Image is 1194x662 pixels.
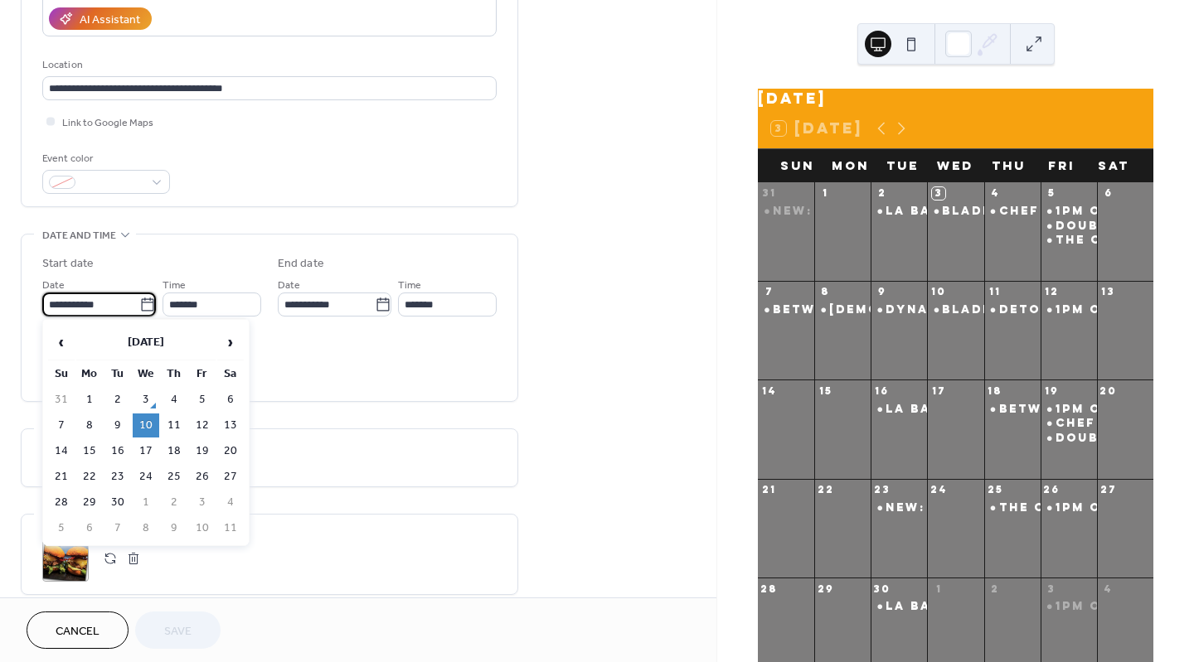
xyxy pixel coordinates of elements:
td: 23 [104,465,131,489]
div: 1 [819,187,832,200]
div: Between The Bunz | 12-6pm [758,303,814,317]
td: 18 [161,439,187,463]
td: 29 [76,490,103,515]
td: 16 [104,439,131,463]
div: La Bamba Mexican Grill | 5-9pm [886,600,1152,614]
td: 1 [133,490,159,515]
div: 29 [819,582,832,595]
div: 3 [932,187,944,200]
div: Sun [771,149,824,182]
td: 2 [161,490,187,515]
td: 7 [48,413,75,437]
td: 3 [133,388,159,412]
div: Thu [982,149,1035,182]
td: 12 [189,413,216,437]
div: The Chew Chew Truck: Asian Stirfry, Snow Crab, Wings & More | 5-9pm [984,501,1041,515]
div: La Bamba Mexican Grill | 5-9pm [871,600,927,614]
td: 21 [48,465,75,489]
div: 1pm OPEN - Every Friday [1041,403,1097,417]
div: 20 [1102,384,1114,397]
span: Link to Google Maps [62,114,153,132]
div: ; [42,535,89,582]
div: 19 [1046,384,1058,397]
div: Dynamite Street Eatz | 5-9pm [886,303,1135,317]
div: 7 [763,286,775,298]
div: Between The Bunz | 12-6pm [773,303,996,317]
div: 31 [763,187,775,200]
div: Detour Diner | 5-9pm [999,303,1176,317]
td: 8 [76,413,103,437]
div: Mon [824,149,877,182]
div: Ladies Networking Night @ Scotty's Bierwerks! [814,303,871,317]
td: 31 [48,388,75,412]
div: Chef R71 | 5-9pm [999,205,1132,219]
div: 1pm OPEN - Every Friday [1041,205,1097,219]
div: Chef R71 | 5-9pm [984,205,1041,219]
td: 26 [189,465,216,489]
div: 12 [1046,286,1058,298]
th: We [133,362,159,386]
div: Double Dee's Munchies Philly Cheesesteaks | 5pm till Sell Out [1041,432,1097,446]
div: Wed [929,149,983,182]
div: 1 [932,582,944,595]
div: 11 [989,286,1002,298]
div: La Bamba Mexican Grill | 5-9pm [886,205,1152,219]
div: Blades of Glory Sliders: Burger & Beer Deals! [927,303,983,317]
th: Su [48,362,75,386]
div: End date [278,255,324,273]
td: 14 [48,439,75,463]
span: Date and time [42,227,116,244]
td: 10 [189,516,216,540]
td: 24 [133,465,159,489]
div: La Bamba Mexican Grill | 5-9pm [886,403,1152,417]
div: 1pm OPEN - Every Friday [1041,600,1097,614]
button: AI Assistant [49,7,152,30]
div: 1pm OPEN - Every Friday [1041,303,1097,317]
div: 21 [763,484,775,496]
div: Blades of Glory Sliders: Burger & Beer Deals! [927,205,983,219]
td: 19 [189,439,216,463]
td: 6 [76,516,103,540]
div: 1pm OPEN - Every Friday [1041,501,1097,515]
span: › [218,326,243,359]
div: 24 [932,484,944,496]
div: 14 [763,384,775,397]
div: 22 [819,484,832,496]
div: Location [42,56,493,74]
div: NEW: Los Diablos Mexicanos | 12-6pm [758,205,814,219]
div: 16 [876,384,888,397]
div: Between The Bunz | 5-9pm [984,403,1041,417]
div: 4 [989,187,1002,200]
div: 30 [876,582,888,595]
div: AI Assistant [80,12,140,29]
td: 27 [217,465,244,489]
div: Dynamite Street Eatz | 5-9pm [871,303,927,317]
td: 8 [133,516,159,540]
div: Detour Diner | 5-9pm [984,303,1041,317]
div: 3 [1046,582,1058,595]
td: 22 [76,465,103,489]
div: Chef R71 | 5-9pm [1056,417,1188,431]
span: Date [42,277,65,294]
td: 11 [161,413,187,437]
div: 27 [1102,484,1114,496]
th: Th [161,362,187,386]
td: 13 [217,413,244,437]
div: Tue [876,149,929,182]
td: 17 [133,439,159,463]
td: 10 [133,413,159,437]
th: Tu [104,362,131,386]
th: Mo [76,362,103,386]
div: 17 [932,384,944,397]
span: ‹ [49,326,74,359]
td: 30 [104,490,131,515]
div: [DATE] [758,89,1153,109]
div: 25 [989,484,1002,496]
th: Sa [217,362,244,386]
div: Event color [42,150,167,167]
span: Date [278,277,300,294]
button: Cancel [27,611,129,649]
td: 2 [104,388,131,412]
div: 2 [876,187,888,200]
